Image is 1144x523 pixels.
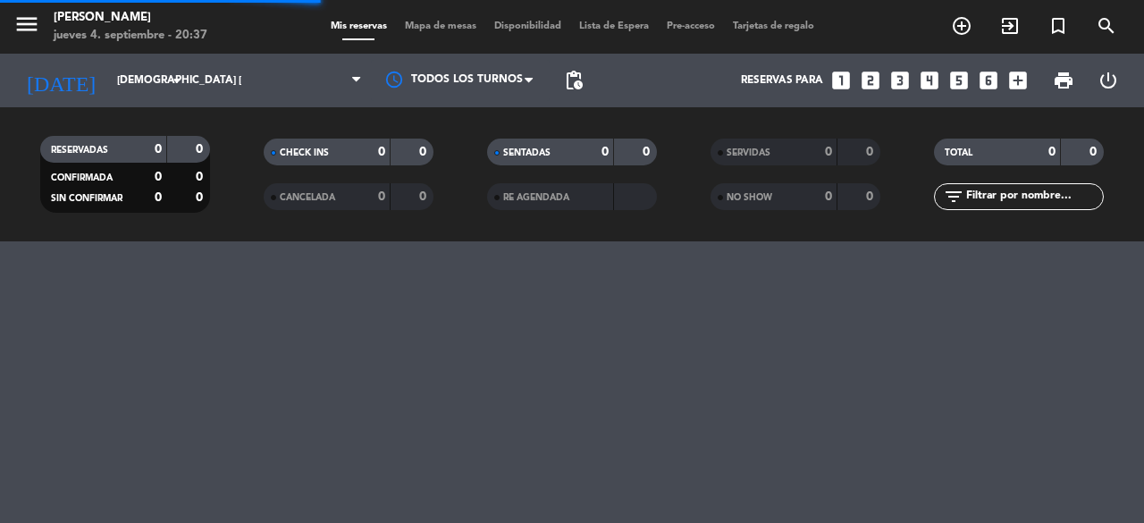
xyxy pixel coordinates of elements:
span: SERVIDAS [727,148,770,157]
span: CONFIRMADA [51,173,113,182]
span: pending_actions [563,70,585,91]
div: LOG OUT [1086,54,1131,107]
i: menu [13,11,40,38]
span: print [1053,70,1074,91]
span: Lista de Espera [570,21,658,31]
span: NO SHOW [727,193,772,202]
i: add_box [1006,69,1030,92]
i: turned_in_not [1047,15,1069,37]
strong: 0 [155,171,162,183]
i: add_circle_outline [951,15,972,37]
i: arrow_drop_down [166,70,188,91]
span: TOTAL [945,148,972,157]
i: search [1096,15,1117,37]
strong: 0 [196,143,206,156]
span: CANCELADA [280,193,335,202]
strong: 0 [155,191,162,204]
i: looks_5 [947,69,971,92]
input: Filtrar por nombre... [964,187,1103,207]
strong: 0 [378,146,385,158]
span: SIN CONFIRMAR [51,194,122,203]
i: [DATE] [13,61,108,100]
div: jueves 4. septiembre - 20:37 [54,27,207,45]
strong: 0 [601,146,609,158]
strong: 0 [419,190,430,203]
span: Mapa de mesas [396,21,485,31]
strong: 0 [866,146,877,158]
i: exit_to_app [999,15,1021,37]
span: CHECK INS [280,148,329,157]
i: power_settings_new [1098,70,1119,91]
strong: 0 [196,171,206,183]
i: filter_list [943,186,964,207]
strong: 0 [419,146,430,158]
i: looks_two [859,69,882,92]
strong: 0 [1089,146,1100,158]
span: Disponibilidad [485,21,570,31]
i: looks_3 [888,69,912,92]
strong: 0 [378,190,385,203]
span: Pre-acceso [658,21,724,31]
strong: 0 [825,190,832,203]
span: Reservas para [741,74,823,87]
strong: 0 [825,146,832,158]
i: looks_6 [977,69,1000,92]
button: menu [13,11,40,44]
span: RESERVADAS [51,146,108,155]
span: Tarjetas de regalo [724,21,823,31]
strong: 0 [196,191,206,204]
strong: 0 [155,143,162,156]
i: looks_4 [918,69,941,92]
strong: 0 [1048,146,1056,158]
span: RE AGENDADA [503,193,569,202]
strong: 0 [866,190,877,203]
span: Mis reservas [322,21,396,31]
strong: 0 [643,146,653,158]
div: [PERSON_NAME] [54,9,207,27]
i: looks_one [829,69,853,92]
span: SENTADAS [503,148,551,157]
